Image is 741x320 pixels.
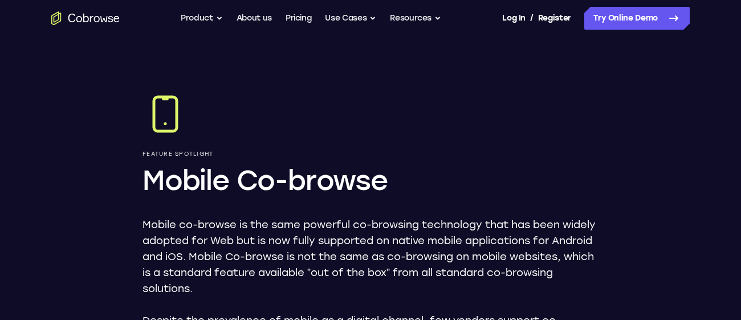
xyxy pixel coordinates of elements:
a: Try Online Demo [584,7,690,30]
a: Register [538,7,571,30]
a: Pricing [286,7,312,30]
button: Resources [390,7,441,30]
img: Mobile Co-browse [142,91,188,137]
button: Product [181,7,223,30]
button: Use Cases [325,7,376,30]
span: / [530,11,534,25]
p: Feature Spotlight [142,151,598,157]
h1: Mobile Co-browse [142,162,598,199]
p: Mobile co-browse is the same powerful co-browsing technology that has been widely adopted for Web... [142,217,598,297]
a: Log In [502,7,525,30]
a: Go to the home page [51,11,120,25]
a: About us [237,7,272,30]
